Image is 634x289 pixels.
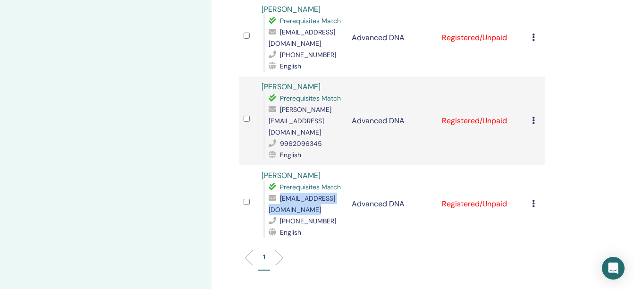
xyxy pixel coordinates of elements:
[280,151,301,159] span: English
[347,165,437,243] td: Advanced DNA
[269,105,331,136] span: [PERSON_NAME][EMAIL_ADDRESS][DOMAIN_NAME]
[269,194,335,214] span: [EMAIL_ADDRESS][DOMAIN_NAME]
[280,183,341,191] span: Prerequisites Match
[280,51,336,59] span: [PHONE_NUMBER]
[262,82,321,92] a: [PERSON_NAME]
[262,4,321,14] a: [PERSON_NAME]
[602,257,625,280] div: Open Intercom Messenger
[280,228,301,237] span: English
[269,28,335,48] span: [EMAIL_ADDRESS][DOMAIN_NAME]
[263,252,265,262] p: 1
[280,94,341,102] span: Prerequisites Match
[280,139,322,148] span: 9962096345
[280,17,341,25] span: Prerequisites Match
[280,62,301,70] span: English
[262,170,321,180] a: [PERSON_NAME]
[280,217,336,225] span: [PHONE_NUMBER]
[347,76,437,165] td: Advanced DNA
